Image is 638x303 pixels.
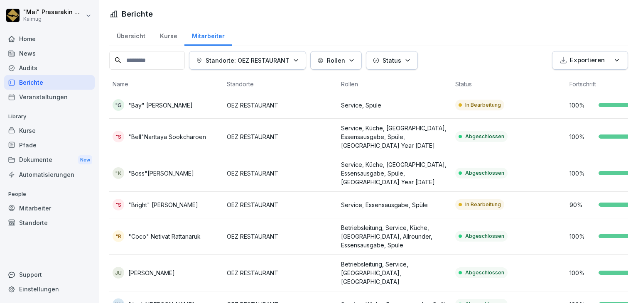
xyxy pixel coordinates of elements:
a: Berichte [4,75,95,90]
p: Rollen [327,56,345,65]
p: Standorte: OEZ RESTAURANT [206,56,290,65]
a: Pfade [4,138,95,152]
p: Abgeschlossen [465,232,504,240]
div: Dokumente [4,152,95,168]
button: Exportieren [552,51,628,70]
p: OEZ RESTAURANT [227,101,334,110]
a: News [4,46,95,61]
div: "G [113,99,124,111]
p: In Bearbeitung [465,101,501,109]
a: Kurse [152,24,184,46]
p: OEZ RESTAURANT [227,269,334,277]
th: Standorte [223,76,338,92]
p: 100 % [569,132,594,141]
a: Veranstaltungen [4,90,95,104]
th: Rollen [338,76,452,92]
p: 100 % [569,101,594,110]
p: OEZ RESTAURANT [227,232,334,241]
div: "S [113,131,124,142]
div: New [78,155,92,165]
p: Service, Spüle [341,101,449,110]
p: Exportieren [570,56,605,65]
a: Automatisierungen [4,167,95,182]
button: Standorte: OEZ RESTAURANT [189,51,306,70]
p: OEZ RESTAURANT [227,200,334,209]
div: "K [113,167,124,179]
div: "S [113,199,124,210]
p: OEZ RESTAURANT [227,132,334,141]
p: 100 % [569,232,594,241]
p: "Boss"[PERSON_NAME] [128,169,194,178]
a: Mitarbeiter [4,201,95,215]
th: Status [452,76,566,92]
div: Support [4,267,95,282]
div: "R [113,230,124,242]
a: Standorte [4,215,95,230]
p: Abgeschlossen [465,169,504,177]
a: Einstellungen [4,282,95,296]
p: In Bearbeitung [465,201,501,208]
p: Library [4,110,95,123]
p: OEZ RESTAURANT [227,169,334,178]
p: Betriebsleitung, Service, Küche, [GEOGRAPHIC_DATA], Allrounder, Essensausgabe, Spüle [341,223,449,249]
p: People [4,188,95,201]
h1: Berichte [122,8,153,20]
p: [PERSON_NAME] [128,269,175,277]
p: "Bay" [PERSON_NAME] [128,101,193,110]
p: "Mai" Prasarakin Natechnanok [23,9,84,16]
a: Audits [4,61,95,75]
p: Service, Küche, [GEOGRAPHIC_DATA], Essensausgabe, Spüle, [GEOGRAPHIC_DATA] Year [DATE] [341,124,449,150]
p: "Bright" [PERSON_NAME] [128,200,198,209]
p: Service, Essensausgabe, Spüle [341,200,449,209]
p: Service, Küche, [GEOGRAPHIC_DATA], Essensausgabe, Spüle, [GEOGRAPHIC_DATA] Year [DATE] [341,160,449,186]
p: Betriebsleitung, Service, [GEOGRAPHIC_DATA], [GEOGRAPHIC_DATA] [341,260,449,286]
p: 100 % [569,169,594,178]
button: Rollen [310,51,362,70]
a: Mitarbeiter [184,24,232,46]
p: 100 % [569,269,594,277]
p: Kaimug [23,16,84,22]
p: Abgeschlossen [465,133,504,140]
p: "Bell"Narttaya Sookcharoen [128,132,206,141]
a: Übersicht [109,24,152,46]
a: Home [4,32,95,46]
div: JU [113,267,124,279]
th: Name [109,76,223,92]
a: Kurse [4,123,95,138]
a: DokumenteNew [4,152,95,168]
p: "Coco" Netivat Rattanaruk [128,232,201,241]
p: Status [383,56,401,65]
p: Abgeschlossen [465,269,504,276]
p: 90 % [569,200,594,209]
button: Status [366,51,418,70]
